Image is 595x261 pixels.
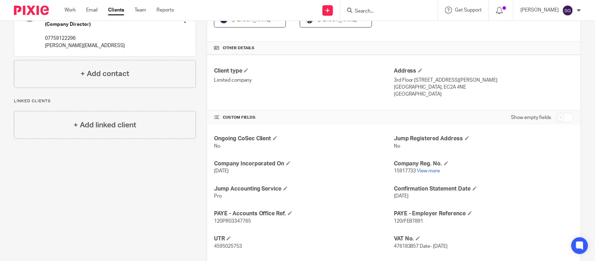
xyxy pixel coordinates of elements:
a: Work [64,7,76,14]
h5: (Company Director) [45,21,169,28]
span: [PERSON_NAME] [318,17,357,22]
img: svg%3E [562,5,573,16]
span: Get Support [455,8,482,13]
a: View more [417,169,440,173]
a: Clients [108,7,124,14]
h4: + Add contact [81,68,129,79]
h4: Address [394,67,574,75]
h4: Ongoing CoSec Client [214,135,394,142]
h4: CUSTOM FIELDS [214,115,394,120]
span: Other details [223,45,254,51]
img: Pixie [14,6,49,15]
span: [PERSON_NAME] [232,17,271,22]
h4: Company Reg. No. [394,160,574,167]
h4: PAYE - Employer Reference [394,210,574,217]
p: [PERSON_NAME] [520,7,559,14]
p: Limited company [214,77,394,84]
a: Email [86,7,98,14]
input: Search [354,8,417,15]
span: 15917733 [394,169,416,173]
span: 120/FE87891 [394,219,424,224]
p: Linked clients [14,98,196,104]
span: 476183857 Date- [DATE] [394,244,448,249]
span: [DATE] [214,169,229,173]
h4: Jump Registered Address [394,135,574,142]
span: No [214,144,220,149]
h4: Client type [214,67,394,75]
a: Reports [157,7,174,14]
h4: + Add linked client [74,120,136,130]
span: [DATE] [394,194,409,199]
h4: VAT No. [394,235,574,243]
h4: Company Incorporated On [214,160,394,167]
h4: UTR [214,235,394,243]
h4: PAYE - Accounts Office Ref. [214,210,394,217]
h4: Jump Accounting Service [214,185,394,193]
a: Team [135,7,146,14]
label: Show empty fields [511,114,551,121]
p: [GEOGRAPHIC_DATA], EC2A 4NE [394,84,574,91]
p: [PERSON_NAME][EMAIL_ADDRESS] [45,42,169,49]
span: Pro [214,194,222,199]
p: [GEOGRAPHIC_DATA] [394,91,574,98]
p: 3rd Floor [STREET_ADDRESS][PERSON_NAME] [394,77,574,84]
h4: Confirmation Statement Date [394,185,574,193]
p: 07759122296 [45,35,169,42]
span: No [394,144,400,149]
span: 120PR03347765 [214,219,251,224]
span: 4595025753 [214,244,242,249]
